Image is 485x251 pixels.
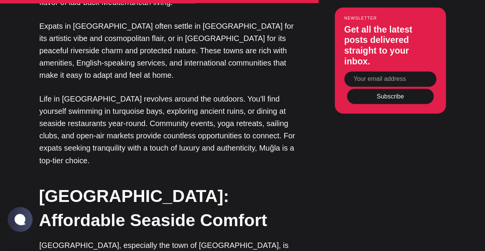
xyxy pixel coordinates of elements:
small: Newsletter [344,16,436,21]
button: Subscribe [347,89,434,104]
input: Your email address [344,72,436,87]
h3: Get all the latest posts delivered straight to your inbox. [344,25,436,67]
p: Life in [GEOGRAPHIC_DATA] revolves around the outdoors. You'll find yourself swimming in turquois... [39,93,296,166]
strong: [GEOGRAPHIC_DATA]: Affordable Seaside Comfort [39,186,267,230]
p: Expats in [GEOGRAPHIC_DATA] often settle in [GEOGRAPHIC_DATA] for its artistic vibe and cosmopoli... [39,20,296,81]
